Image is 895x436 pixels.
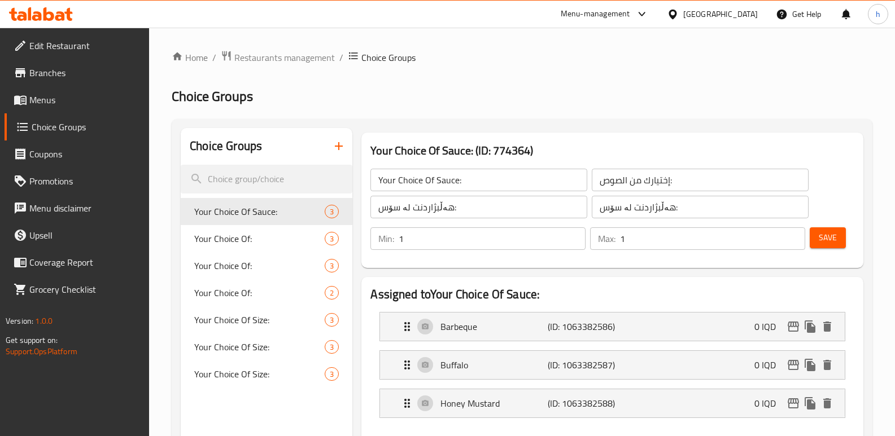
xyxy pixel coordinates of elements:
[234,51,335,64] span: Restaurants management
[325,342,338,353] span: 3
[370,286,854,303] h2: Assigned to Your Choice Of Sauce:
[819,231,837,245] span: Save
[325,206,338,217] span: 3
[325,259,339,272] div: Choices
[876,8,880,20] span: h
[194,232,325,245] span: Your Choice Of:
[181,360,352,387] div: Your Choice Of Size:3
[6,333,58,347] span: Get support on:
[5,59,150,86] a: Branches
[380,351,845,379] div: Expand
[802,356,819,373] button: duplicate
[194,259,325,272] span: Your Choice Of:
[194,340,325,354] span: Your Choice Of Size:
[190,138,262,155] h2: Choice Groups
[370,346,854,384] li: Expand
[819,318,836,335] button: delete
[5,249,150,276] a: Coverage Report
[6,344,77,359] a: Support.OpsPlatform
[181,198,352,225] div: Your Choice Of Sauce:3
[29,283,141,296] span: Grocery Checklist
[598,232,615,245] p: Max:
[325,232,339,245] div: Choices
[440,397,547,410] p: Honey Mustard
[440,320,547,333] p: Barbeque
[5,86,150,113] a: Menus
[325,315,338,325] span: 3
[325,288,338,298] span: 2
[785,356,802,373] button: edit
[561,7,630,21] div: Menu-management
[325,367,339,381] div: Choices
[683,8,758,20] div: [GEOGRAPHIC_DATA]
[181,306,352,333] div: Your Choice Of Size:3
[181,165,352,193] input: search
[370,142,854,160] h3: Your Choice Of Sauce: (ID: 774364)
[325,369,338,380] span: 3
[325,205,339,218] div: Choices
[325,234,338,244] span: 3
[172,83,253,109] span: Choice Groups
[754,397,785,410] p: 0 IQD
[5,222,150,249] a: Upsell
[29,93,141,107] span: Menus
[212,51,216,64] li: /
[221,50,335,65] a: Restaurants management
[5,168,150,195] a: Promotions
[785,395,802,412] button: edit
[6,314,33,328] span: Version:
[785,318,802,335] button: edit
[819,395,836,412] button: delete
[325,340,339,354] div: Choices
[5,32,150,59] a: Edit Restaurant
[380,389,845,417] div: Expand
[819,356,836,373] button: delete
[339,51,343,64] li: /
[440,358,547,372] p: Buffalo
[181,279,352,306] div: Your Choice Of:2
[29,66,141,80] span: Branches
[29,174,141,188] span: Promotions
[194,205,325,218] span: Your Choice Of Sauce:
[5,113,150,140] a: Choice Groups
[172,50,872,65] nav: breadcrumb
[548,320,619,333] p: (ID: 1063382586)
[181,225,352,252] div: Your Choice Of:3
[370,384,854,422] li: Expand
[194,286,325,300] span: Your Choice Of:
[194,367,325,381] span: Your Choice Of Size:
[29,256,141,269] span: Coverage Report
[35,314,53,328] span: 1.0.0
[754,320,785,333] p: 0 IQD
[29,39,141,52] span: Edit Restaurant
[378,232,394,245] p: Min:
[325,286,339,300] div: Choices
[29,228,141,242] span: Upsell
[325,313,339,327] div: Choices
[172,51,208,64] a: Home
[802,318,819,335] button: duplicate
[32,120,141,134] span: Choice Groups
[548,358,619,372] p: (ID: 1063382587)
[5,140,150,168] a: Coupons
[5,195,150,222] a: Menu disclaimer
[29,201,141,215] span: Menu disclaimer
[29,147,141,161] span: Coupons
[802,395,819,412] button: duplicate
[361,51,416,64] span: Choice Groups
[548,397,619,410] p: (ID: 1063382588)
[194,313,325,327] span: Your Choice Of Size:
[181,333,352,360] div: Your Choice Of Size:3
[380,312,845,341] div: Expand
[810,227,846,248] button: Save
[5,276,150,303] a: Grocery Checklist
[181,252,352,279] div: Your Choice Of:3
[754,358,785,372] p: 0 IQD
[325,261,338,271] span: 3
[370,307,854,346] li: Expand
